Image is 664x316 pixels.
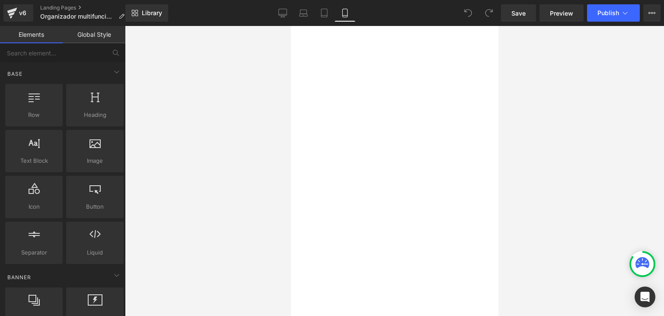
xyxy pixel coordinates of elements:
[272,4,293,22] a: Desktop
[539,4,584,22] a: Preview
[17,7,28,19] div: v6
[8,156,60,165] span: Text Block
[643,4,661,22] button: More
[314,4,335,22] a: Tablet
[293,4,314,22] a: Laptop
[40,13,115,20] span: Organizador multifuncional
[480,4,498,22] button: Redo
[69,110,121,119] span: Heading
[40,4,131,11] a: Landing Pages
[142,9,162,17] span: Library
[511,9,526,18] span: Save
[63,26,125,43] a: Global Style
[8,248,60,257] span: Separator
[460,4,477,22] button: Undo
[125,4,168,22] a: New Library
[6,70,23,78] span: Base
[635,287,655,307] div: Open Intercom Messenger
[6,273,32,281] span: Banner
[8,110,60,119] span: Row
[335,4,355,22] a: Mobile
[69,202,121,211] span: Button
[3,4,33,22] a: v6
[550,9,573,18] span: Preview
[587,4,640,22] button: Publish
[597,10,619,16] span: Publish
[69,156,121,165] span: Image
[69,248,121,257] span: Liquid
[8,202,60,211] span: Icon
